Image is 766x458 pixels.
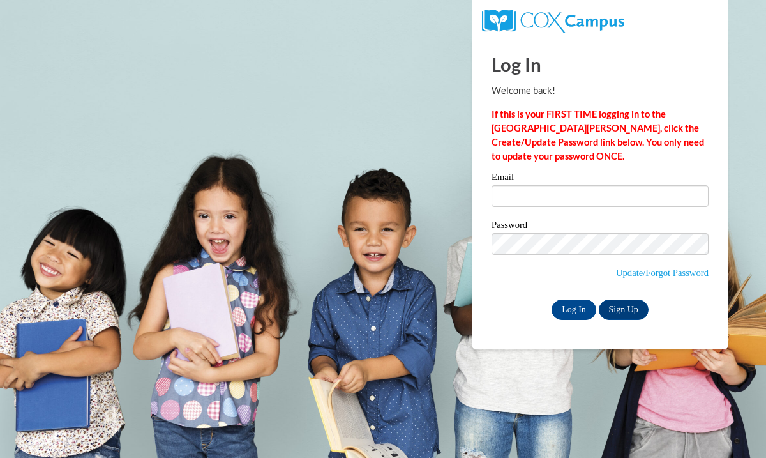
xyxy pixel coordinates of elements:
[492,51,709,77] h1: Log In
[552,300,596,320] input: Log In
[482,15,624,26] a: COX Campus
[616,268,709,278] a: Update/Forgot Password
[492,172,709,185] label: Email
[492,109,704,162] strong: If this is your FIRST TIME logging in to the [GEOGRAPHIC_DATA][PERSON_NAME], click the Create/Upd...
[492,84,709,98] p: Welcome back!
[492,220,709,233] label: Password
[482,10,624,33] img: COX Campus
[599,300,649,320] a: Sign Up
